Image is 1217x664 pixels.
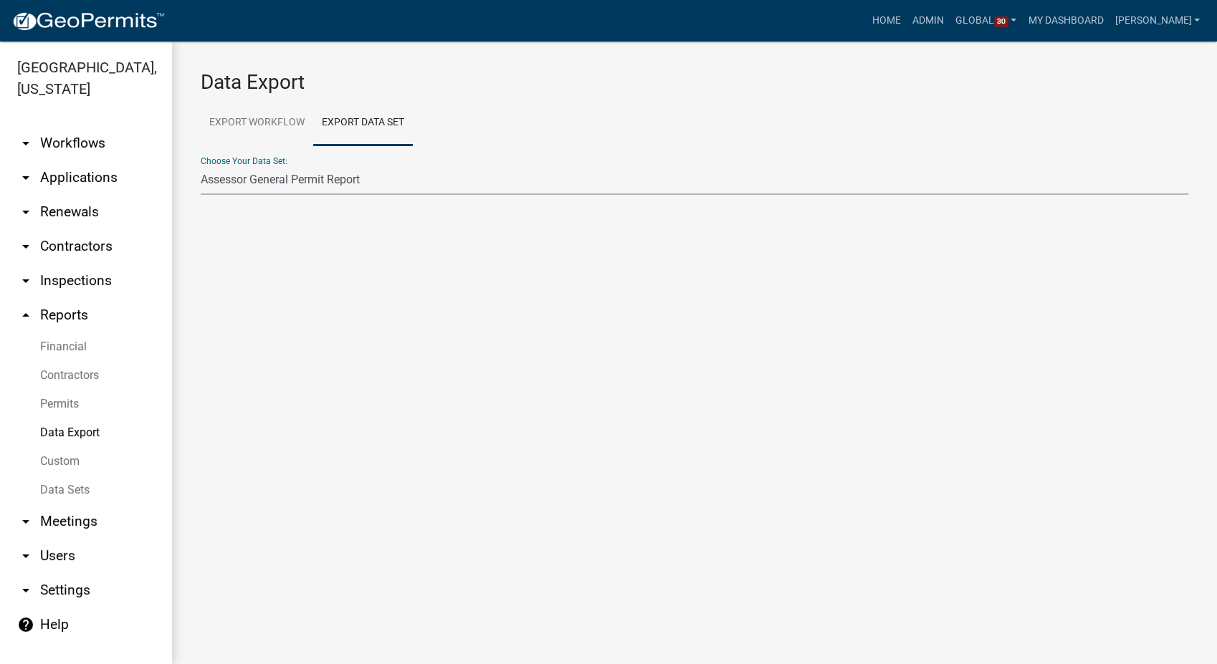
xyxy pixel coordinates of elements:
[17,272,34,289] i: arrow_drop_down
[907,7,950,34] a: Admin
[313,100,413,146] a: Export Data Set
[17,238,34,255] i: arrow_drop_down
[201,100,313,146] a: Export Workflow
[17,135,34,152] i: arrow_drop_down
[994,16,1008,28] span: 30
[950,7,1023,34] a: Global30
[17,169,34,186] i: arrow_drop_down
[17,513,34,530] i: arrow_drop_down
[867,7,907,34] a: Home
[17,203,34,221] i: arrow_drop_down
[17,307,34,324] i: arrow_drop_up
[201,70,1188,95] h3: Data Export
[17,547,34,564] i: arrow_drop_down
[1022,7,1109,34] a: My Dashboard
[17,582,34,599] i: arrow_drop_down
[1109,7,1206,34] a: [PERSON_NAME]
[17,616,34,633] i: help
